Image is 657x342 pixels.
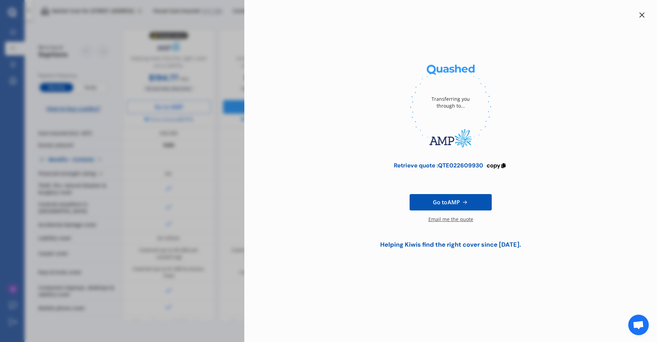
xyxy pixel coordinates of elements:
[428,216,473,230] div: Email me the quote
[423,82,478,123] div: Transferring you through to...
[628,315,649,335] div: Open chat
[410,194,492,210] a: Go toAMP
[375,241,526,248] div: Helping Kiwis find the right cover since [DATE].
[433,198,460,206] span: Go to AMP
[394,162,483,169] div: Retrieve quote : QTE022609930
[487,162,500,169] span: copy
[410,123,491,154] img: AMP.webp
